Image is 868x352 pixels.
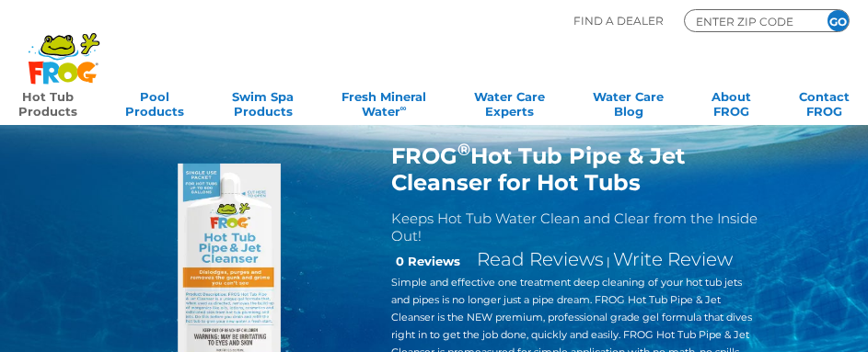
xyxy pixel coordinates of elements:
[474,84,545,120] a: Water CareExperts
[18,84,77,120] a: Hot TubProducts
[799,84,850,120] a: ContactFROG
[607,255,610,268] span: |
[827,10,849,31] input: GO
[341,84,426,120] a: Fresh MineralWater∞
[593,84,664,120] a: Water CareBlog
[232,84,294,120] a: Swim SpaProducts
[396,254,460,268] strong: 0 Reviews
[457,140,470,160] sup: ®
[613,248,733,270] a: Write Review
[391,142,760,196] h1: FROG Hot Tub Pipe & Jet Cleanser for Hot Tubs
[573,9,664,32] p: Find A Dealer
[400,103,407,113] sup: ∞
[477,248,604,270] a: Read Reviews
[712,84,751,120] a: AboutFROG
[125,84,184,120] a: PoolProducts
[391,210,760,244] h2: Keeps Hot Tub Water Clean and Clear from the Inside Out!
[18,9,110,85] img: Frog Products Logo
